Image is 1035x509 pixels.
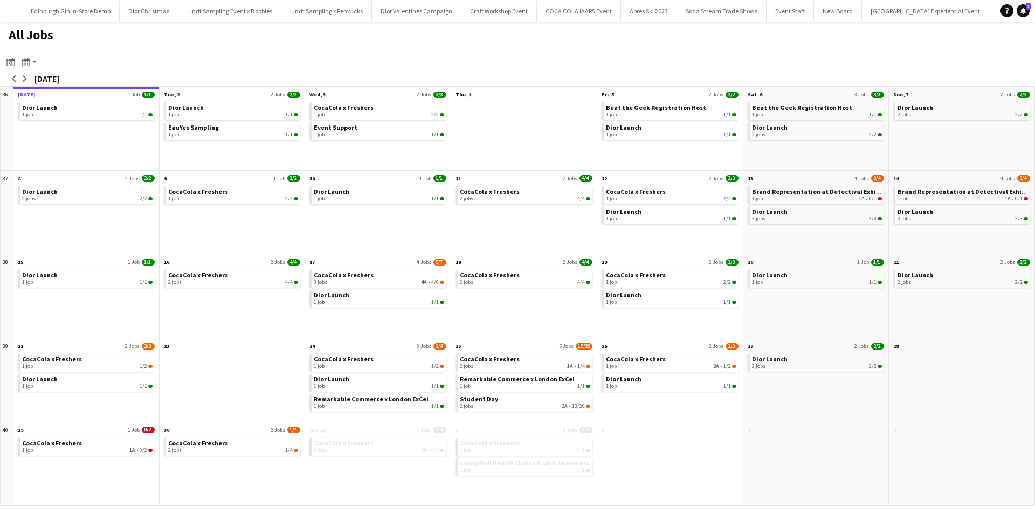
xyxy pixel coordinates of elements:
span: 1 job [460,383,471,389]
a: Beat the Geek Registration Host1 job1/1 [752,102,882,118]
span: 1/1 [723,299,731,305]
span: 3/3 [1015,215,1023,222]
span: 2/2 [723,279,731,285]
div: • [460,363,590,369]
span: 1/1 [732,113,736,116]
a: Dior Launch3 jobs3/3 [898,206,1028,222]
span: CocaCola x Freshers [314,271,374,279]
span: 0/1 [878,197,882,200]
span: 1 job [606,279,617,285]
span: 1/1 [869,279,877,285]
span: 2 jobs [898,279,911,285]
button: Lindt Sampling x Fenwicks [281,1,372,22]
span: Dior Launch [22,271,58,279]
span: 1 job [168,196,179,202]
span: Dior Launch [606,123,641,131]
span: 15 [18,259,23,266]
span: 10 [309,175,315,182]
button: Dior Valentines Campaign [372,1,461,22]
span: 1/1 [285,131,293,138]
a: Remarkable Commerce x London ExCel1 job1/1 [460,374,590,389]
span: 18 [456,259,461,266]
span: 2 jobs [752,363,765,369]
span: 1 Job [128,259,140,266]
span: 1 job [168,111,179,118]
span: 1/4 [577,363,585,369]
span: 1 job [606,131,617,138]
a: CocaCola x Freshers2 jobs4/4 [168,270,299,285]
span: 0/1 [1015,196,1023,202]
a: Dior Launch1 job1/1 [22,374,153,389]
a: CocaCola x Freshers1 job1/2 [22,354,153,369]
a: CocaCola x Freshers1 job2/2 [314,102,444,118]
span: 0/1 [1024,197,1028,200]
span: 1/1 [433,175,446,182]
span: 0/1 [869,196,877,202]
span: 2/2 [287,92,300,98]
span: 1 job [752,279,763,285]
a: Remarkable Commerce x London ExCel1 job1/1 [314,394,444,409]
span: [DATE] [18,91,35,98]
span: 5/7 [433,259,446,266]
span: 1 job [752,111,763,118]
span: Dior Launch [752,355,788,363]
span: 0/2 [140,447,147,454]
span: 1 job [22,363,33,369]
div: • [22,447,153,454]
span: Dior Launch [606,375,641,383]
span: 19 [602,259,607,266]
span: 3A [421,447,427,454]
span: Dior Launch [22,375,58,383]
span: 2 Jobs [709,91,723,98]
button: New Board [814,1,862,22]
span: Dior Launch [22,103,58,111]
a: Dior Launch2 jobs2/2 [752,354,882,369]
span: 17 [309,259,315,266]
span: Student Day [460,395,498,403]
span: 2 Jobs [709,259,723,266]
div: 36 [1,87,13,171]
span: 1/1 [723,383,731,389]
button: Edinburgh Gin In-Store Demo [22,1,120,22]
span: 2 Jobs [1000,91,1015,98]
span: 1 job [606,383,617,389]
span: 1 job [898,196,908,202]
span: 3/4 [871,175,884,182]
span: 1/1 [431,403,439,409]
span: Fri, 5 [602,91,614,98]
span: 1A [1005,196,1011,202]
span: Dior Launch [606,291,641,299]
span: 4/4 [577,196,585,202]
span: 4/4 [285,279,293,285]
span: 1/1 [440,133,444,136]
button: Soda Stream Trade Shows [677,1,767,22]
span: CocaCola x Freshers [460,355,520,363]
span: 3 jobs [898,215,911,222]
span: 1/1 [294,113,298,116]
span: 11 [456,175,461,182]
span: 4 Jobs [1000,175,1015,182]
span: 1 job [460,467,471,473]
div: 38 [1,254,13,338]
span: CocaCola x Freshers [606,187,666,196]
span: 1 Job [128,91,140,98]
span: 4/6 [431,279,439,285]
span: 1/1 [431,131,439,138]
button: Craft Workshop Event [461,1,537,22]
a: CocaCola x Freshers2 jobs3A•0/4 [314,438,444,454]
span: 1/1 [140,111,147,118]
span: 4/4 [586,281,590,284]
span: 1/1 [148,281,153,284]
span: 2 jobs [460,196,473,202]
span: 4/4 [579,175,592,182]
span: Dior Launch [898,207,933,215]
span: 1A [129,447,135,454]
a: CocaCola x Freshers1 job1/2 [314,354,444,369]
span: 1/1 [285,111,293,118]
span: 14 [893,175,899,182]
a: CocaCola x Freshers1 job2/2 [606,270,736,285]
span: 1/1 [723,131,731,138]
span: 2/2 [1015,111,1023,118]
div: • [752,196,882,202]
div: • [898,196,1028,202]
